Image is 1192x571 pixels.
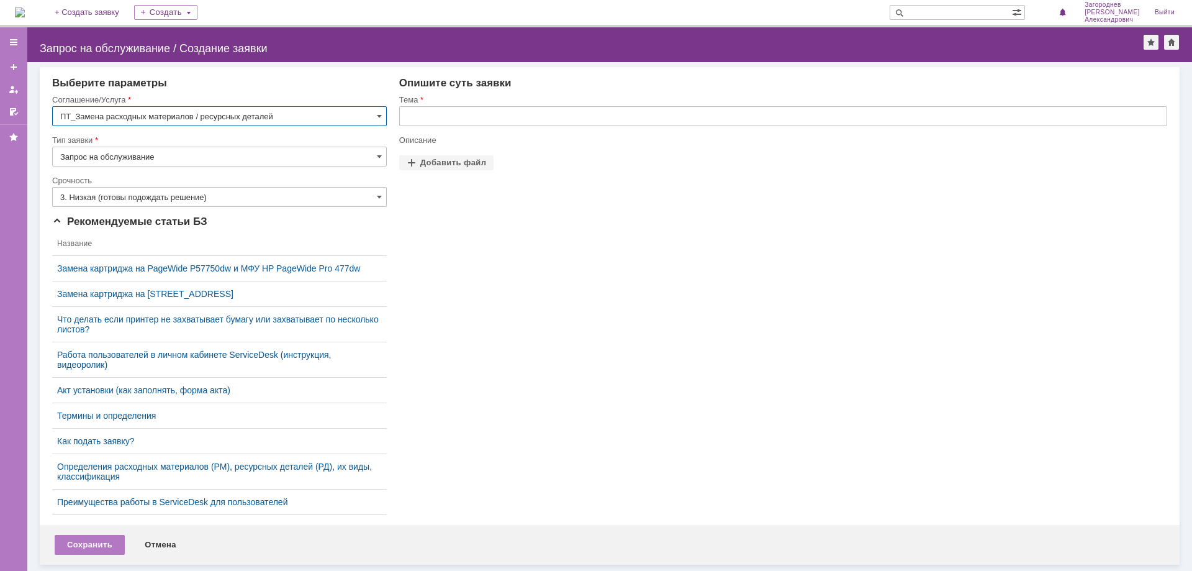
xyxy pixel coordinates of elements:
[1164,35,1179,50] div: Сделать домашней страницей
[52,96,384,104] div: Соглашение/Услуга
[1012,6,1024,17] span: Расширенный поиск
[1085,16,1140,24] span: Александрович
[57,314,382,334] a: Что делать если принтер не захватывает бумагу или захватывает по несколько листов?
[40,42,1144,55] div: Запрос на обслуживание / Создание заявки
[4,80,24,99] a: Мои заявки
[15,7,25,17] a: Перейти на домашнюю страницу
[52,176,384,185] div: Срочность
[399,77,512,89] span: Опишите суть заявки
[57,436,382,446] a: Как подать заявку?
[52,216,207,227] span: Рекомендуемые статьи БЗ
[134,5,197,20] div: Создать
[57,263,382,273] a: Замена картриджа на PageWide P57750dw и МФУ HP PageWide Pro 477dw
[57,289,382,299] a: Замена картриджа на [STREET_ADDRESS]
[57,385,382,395] a: Акт установки (как заполнять, форма акта)
[52,136,384,144] div: Тип заявки
[399,96,1165,104] div: Тема
[57,411,382,421] a: Термины и определения
[4,102,24,122] a: Мои согласования
[1085,9,1140,16] span: [PERSON_NAME]
[57,462,382,482] a: Определения расходных материалов (РМ), ресурсных деталей (РД), их виды, классификация
[57,497,382,507] a: Преимущества работы в ServiceDesk для пользователей
[1085,1,1140,9] span: Загороднев
[4,57,24,77] a: Создать заявку
[52,77,167,89] span: Выберите параметры
[1144,35,1158,50] div: Добавить в избранное
[399,136,1165,144] div: Описание
[15,7,25,17] img: logo
[57,350,382,370] a: Работа пользователей в личном кабинете ServiceDesk (инструкция, видеоролик)
[52,232,387,256] th: Название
